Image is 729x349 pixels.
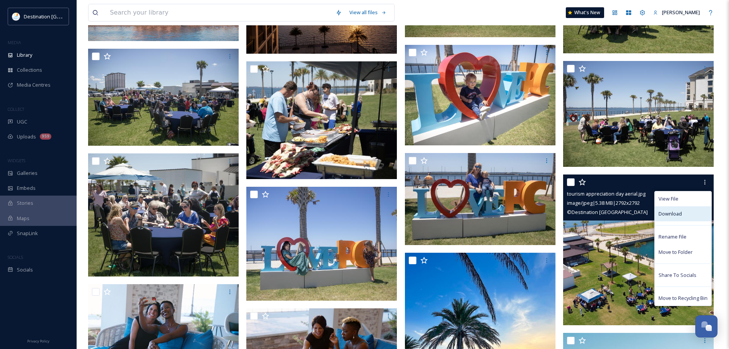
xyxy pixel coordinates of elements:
[567,190,645,197] span: tourism appreciation day aerial.jpg
[27,336,49,345] a: Privacy Policy
[405,45,555,145] img: tourism appreciation day_010.jpg
[662,9,700,16] span: [PERSON_NAME]
[17,118,27,125] span: UGC
[8,40,21,45] span: MEDIA
[567,199,640,206] span: image/jpeg | 5.38 MB | 2792 x 2792
[17,230,38,237] span: SnapLink
[8,106,24,112] span: COLLECT
[17,199,33,207] span: Stories
[659,295,708,302] span: Move to Recycling Bin
[17,81,51,89] span: Media Centres
[17,170,38,177] span: Galleries
[563,61,714,167] img: tourism appreciation day_012.jpg
[246,187,397,300] img: tourism appreciation day_06.jpg
[659,272,696,279] span: Share To Socials
[649,5,704,20] a: [PERSON_NAME]
[695,315,718,337] button: Open Chat
[8,158,25,163] span: WIDGETS
[567,209,648,216] span: © Destination [GEOGRAPHIC_DATA]
[17,66,42,74] span: Collections
[106,4,332,21] input: Search your library
[405,153,555,245] img: tourism appreciation day_01.jpg
[659,233,686,240] span: Rename File
[346,5,390,20] a: View all files
[659,210,682,217] span: Download
[17,215,29,222] span: Maps
[8,254,23,260] span: SOCIALS
[88,153,239,277] img: tourism appreciation day_03.jpg
[17,133,36,140] span: Uploads
[566,7,604,18] a: What's New
[17,266,33,273] span: Socials
[12,13,20,20] img: download.png
[17,51,32,59] span: Library
[24,13,100,20] span: Destination [GEOGRAPHIC_DATA]
[88,49,239,146] img: tourism appreciation day_015.jpg
[563,174,714,325] img: tourism appreciation day aerial.jpg
[659,195,678,202] span: View File
[17,184,36,192] span: Embeds
[27,339,49,344] span: Privacy Policy
[40,133,51,140] div: 959
[659,249,693,256] span: Move to Folder
[246,61,397,179] img: tourism appreciation day_013.jpg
